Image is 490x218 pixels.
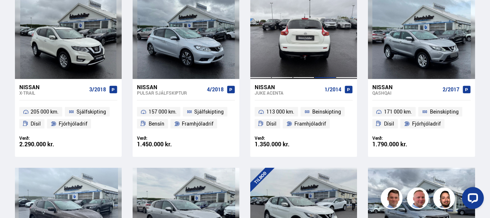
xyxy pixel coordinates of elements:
[31,119,41,128] span: Dísil
[312,107,341,116] span: Beinskipting
[384,119,394,128] span: Dísil
[255,141,304,147] div: 1.350.000 kr.
[382,189,404,210] img: FbJEzSuNWCJXmdc-.webp
[250,79,357,157] a: Nissan Juke ACENTA 1/2014 113 000 km. Beinskipting Dísil Framhjóladrif Verð: 1.350.000 kr.
[456,184,487,215] iframe: LiveChat chat widget
[266,119,277,128] span: Dísil
[182,119,213,128] span: Framhjóladrif
[207,87,224,92] span: 4/2018
[137,141,186,147] div: 1.450.000 kr.
[77,107,106,116] span: Sjálfskipting
[266,107,294,116] span: 113 000 km.
[294,119,326,128] span: Framhjóladrif
[19,135,68,141] div: Verð:
[255,135,304,141] div: Verð:
[325,87,341,92] span: 1/2014
[372,84,439,90] div: Nissan
[59,119,87,128] span: Fjórhjóladrif
[19,84,86,90] div: Nissan
[89,87,106,92] span: 3/2018
[133,79,239,157] a: Nissan Pulsar SJÁLFSKIPTUR 4/2018 157 000 km. Sjálfskipting Bensín Framhjóladrif Verð: 1.450.000 kr.
[149,119,164,128] span: Bensín
[19,90,86,95] div: X-Trail
[430,107,459,116] span: Beinskipting
[137,84,204,90] div: Nissan
[412,119,441,128] span: Fjórhjóladrif
[19,141,68,147] div: 2.290.000 kr.
[137,135,186,141] div: Verð:
[384,107,412,116] span: 171 000 km.
[372,141,422,147] div: 1.790.000 kr.
[372,135,422,141] div: Verð:
[137,90,204,95] div: Pulsar SJÁLFSKIPTUR
[408,189,430,210] img: siFngHWaQ9KaOqBr.png
[372,90,439,95] div: Qashqai
[368,79,475,157] a: Nissan Qashqai 2/2017 171 000 km. Beinskipting Dísil Fjórhjóladrif Verð: 1.790.000 kr.
[194,107,224,116] span: Sjálfskipting
[15,79,122,157] a: Nissan X-Trail 3/2018 205 000 km. Sjálfskipting Dísil Fjórhjóladrif Verð: 2.290.000 kr.
[443,87,459,92] span: 2/2017
[31,107,59,116] span: 205 000 km.
[255,84,322,90] div: Nissan
[434,189,456,210] img: nhp88E3Fdnt1Opn2.png
[255,90,322,95] div: Juke ACENTA
[149,107,177,116] span: 157 000 km.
